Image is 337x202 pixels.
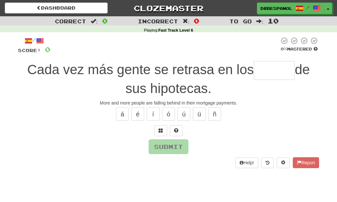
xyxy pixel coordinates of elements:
[18,100,319,106] div: More and more people are falling behind in their mortgage payments.
[260,5,292,11] span: drbespanol
[18,48,41,53] span: Score:
[55,18,86,24] span: Correct
[131,107,144,121] button: é
[18,37,50,45] div: /
[45,45,50,53] span: 0
[138,18,178,24] span: Incorrect
[194,17,199,25] span: 0
[126,62,310,96] span: de sus hipotecas.
[279,46,319,52] div: Mastered
[307,5,310,10] span: /
[193,107,206,121] button: ü
[256,19,263,24] span: :
[208,107,221,121] button: ñ
[183,19,190,24] span: :
[235,157,258,168] button: Help!
[5,3,108,13] a: Dashboard
[102,17,108,25] span: 0
[158,28,193,33] strong: Fast Track Level 6
[117,3,220,14] a: Clozemaster
[170,125,183,136] button: Single letter hint - you only get 1 per sentence and score half the points! alt+h
[162,107,175,121] button: ó
[261,157,274,168] button: Round history (alt+y)
[257,3,324,14] a: drbespanol /
[147,107,160,121] button: í
[177,107,190,121] button: ú
[229,18,252,24] span: To go
[281,46,287,51] span: 0 %
[116,107,129,121] button: á
[27,62,254,77] span: Cada vez más gente se retrasa en los
[154,125,167,136] button: Switch sentence to multiple choice alt+p
[268,17,279,25] span: 10
[91,19,98,24] span: :
[149,139,188,154] button: Submit
[293,157,319,168] button: Report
